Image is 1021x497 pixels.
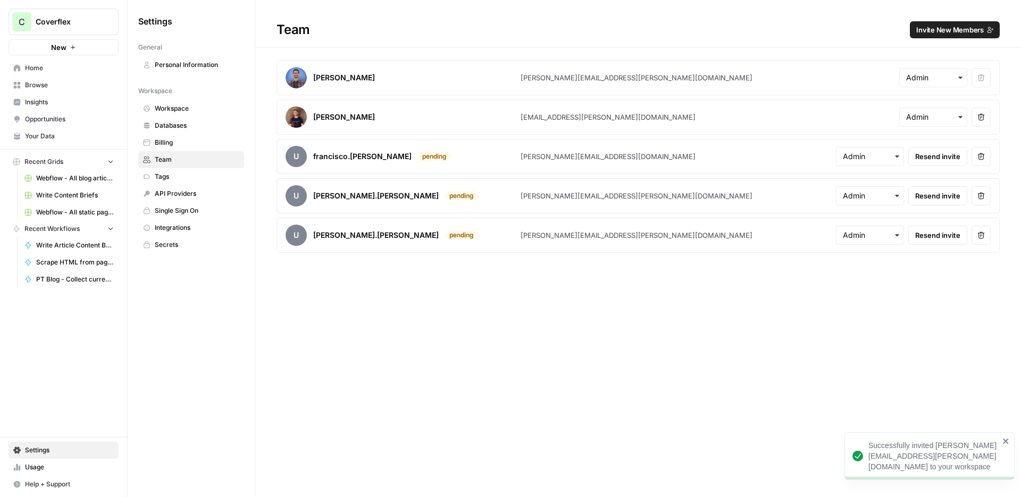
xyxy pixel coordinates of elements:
[843,190,897,201] input: Admin
[908,226,967,245] button: Resend invite
[36,16,100,27] span: Coverflex
[9,459,119,476] a: Usage
[843,151,897,162] input: Admin
[155,223,239,233] span: Integrations
[36,190,114,200] span: Write Content Briefs
[521,190,752,201] div: [PERSON_NAME][EMAIL_ADDRESS][PERSON_NAME][DOMAIN_NAME]
[1002,437,1010,445] button: close
[521,230,752,241] div: [PERSON_NAME][EMAIL_ADDRESS][PERSON_NAME][DOMAIN_NAME]
[908,147,967,166] button: Resend invite
[521,72,752,83] div: [PERSON_NAME][EMAIL_ADDRESS][PERSON_NAME][DOMAIN_NAME]
[36,258,114,267] span: Scrape HTML from page URL
[155,104,239,113] span: Workspace
[19,15,25,28] span: C
[25,63,114,73] span: Home
[906,112,960,122] input: Admin
[313,72,375,83] div: [PERSON_NAME]
[9,221,119,237] button: Recent Workflows
[25,462,114,472] span: Usage
[445,230,478,240] div: pending
[20,254,119,271] a: Scrape HTML from page URL
[20,204,119,221] a: Webflow - All static pages
[20,237,119,254] a: Write Article Content Brief
[138,202,244,219] a: Single Sign On
[51,42,66,53] span: New
[906,72,960,83] input: Admin
[155,60,239,70] span: Personal Information
[915,151,960,162] span: Resend invite
[138,43,162,52] span: General
[9,128,119,145] a: Your Data
[9,111,119,128] a: Opportunities
[9,9,119,35] button: Workspace: Coverflex
[155,206,239,216] span: Single Sign On
[138,185,244,202] a: API Providers
[24,157,63,167] span: Recent Grids
[138,219,244,236] a: Integrations
[9,77,119,94] a: Browse
[138,151,244,168] a: Team
[286,146,307,167] span: u
[36,173,114,183] span: Webflow - All blog articles
[908,186,967,205] button: Resend invite
[313,151,412,162] div: francisco.[PERSON_NAME]
[286,185,307,206] span: u
[286,225,307,246] span: u
[155,138,239,147] span: Billing
[843,230,897,241] input: Admin
[20,187,119,204] a: Write Content Briefs
[868,440,999,472] div: Successfully invited [PERSON_NAME][EMAIL_ADDRESS][PERSON_NAME][DOMAIN_NAME] to your workspace
[915,230,960,241] span: Resend invite
[910,21,1000,38] button: Invite New Members
[9,60,119,77] a: Home
[9,476,119,493] button: Help + Support
[255,21,1021,38] div: Team
[286,106,307,128] img: avatar
[313,190,439,201] div: [PERSON_NAME].[PERSON_NAME]
[25,445,114,455] span: Settings
[445,191,478,201] div: pending
[138,236,244,253] a: Secrets
[155,121,239,130] span: Databases
[521,112,696,122] div: [EMAIL_ADDRESS][PERSON_NAME][DOMAIN_NAME]
[9,94,119,111] a: Insights
[9,442,119,459] a: Settings
[313,230,439,241] div: [PERSON_NAME].[PERSON_NAME]
[20,170,119,187] a: Webflow - All blog articles
[916,24,984,35] span: Invite New Members
[20,271,119,288] a: PT Blog - Collect current H1 and propose optimized one
[915,190,960,201] span: Resend invite
[36,208,114,217] span: Webflow - All static pages
[36,241,114,250] span: Write Article Content Brief
[25,479,114,489] span: Help + Support
[286,67,307,88] img: avatar
[155,189,239,198] span: API Providers
[313,112,375,122] div: [PERSON_NAME]
[138,168,244,185] a: Tags
[25,97,114,107] span: Insights
[36,275,114,284] span: PT Blog - Collect current H1 and propose optimized one
[138,100,244,117] a: Workspace
[138,86,172,96] span: Workspace
[155,240,239,250] span: Secrets
[25,80,114,90] span: Browse
[418,152,451,161] div: pending
[155,155,239,164] span: Team
[138,134,244,151] a: Billing
[25,114,114,124] span: Opportunities
[9,39,119,55] button: New
[138,56,244,73] a: Personal Information
[138,117,244,134] a: Databases
[138,15,172,28] span: Settings
[155,172,239,181] span: Tags
[9,154,119,170] button: Recent Grids
[25,131,114,141] span: Your Data
[24,224,80,234] span: Recent Workflows
[521,151,696,162] div: [PERSON_NAME][EMAIL_ADDRESS][DOMAIN_NAME]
